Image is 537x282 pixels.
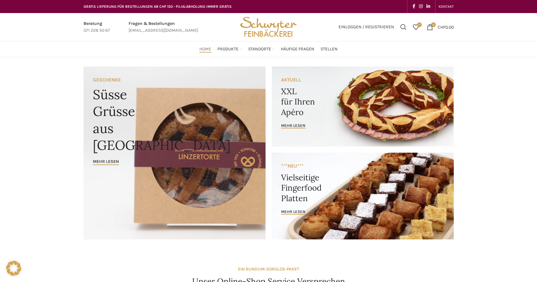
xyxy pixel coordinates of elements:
[238,24,299,29] a: Site logo
[84,20,110,34] a: Infobox link
[435,0,457,13] div: Secondary navigation
[272,153,454,239] a: Banner link
[339,25,394,29] span: Einloggen / Registrieren
[411,2,417,11] a: Facebook social link
[84,4,232,9] span: GRATIS LIEFERUNG FÜR BESTELLUNGEN AB CHF 150 - FILIALABHOLUNG IMMER GRATIS
[439,4,454,9] span: KONTAKT
[199,43,211,55] a: Home
[410,21,422,33] div: Meine Wunschliste
[417,2,425,11] a: Instagram social link
[424,21,457,33] a: 0 CHF0.00
[248,43,275,55] a: Standorte
[272,67,454,146] a: Banner link
[410,21,422,33] a: 0
[199,46,211,52] span: Home
[417,22,422,27] span: 0
[397,21,410,33] a: Suchen
[439,0,454,13] a: KONTAKT
[238,13,299,41] img: Bäckerei Schwyter
[238,266,299,272] strong: EIN RUNDUM-SORGLOS-PAKET
[425,2,432,11] a: Linkedin social link
[438,24,454,30] bdi: 0.00
[321,46,338,52] span: Stellen
[335,21,397,33] a: Einloggen / Registrieren
[321,43,338,55] a: Stellen
[281,43,314,55] a: Häufige Fragen
[281,46,314,52] span: Häufige Fragen
[217,46,239,52] span: Produkte
[84,67,266,239] a: Banner link
[248,46,271,52] span: Standorte
[438,24,445,30] span: CHF
[129,20,198,34] a: Infobox link
[431,22,436,27] span: 0
[217,43,242,55] a: Produkte
[80,43,457,55] div: Main navigation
